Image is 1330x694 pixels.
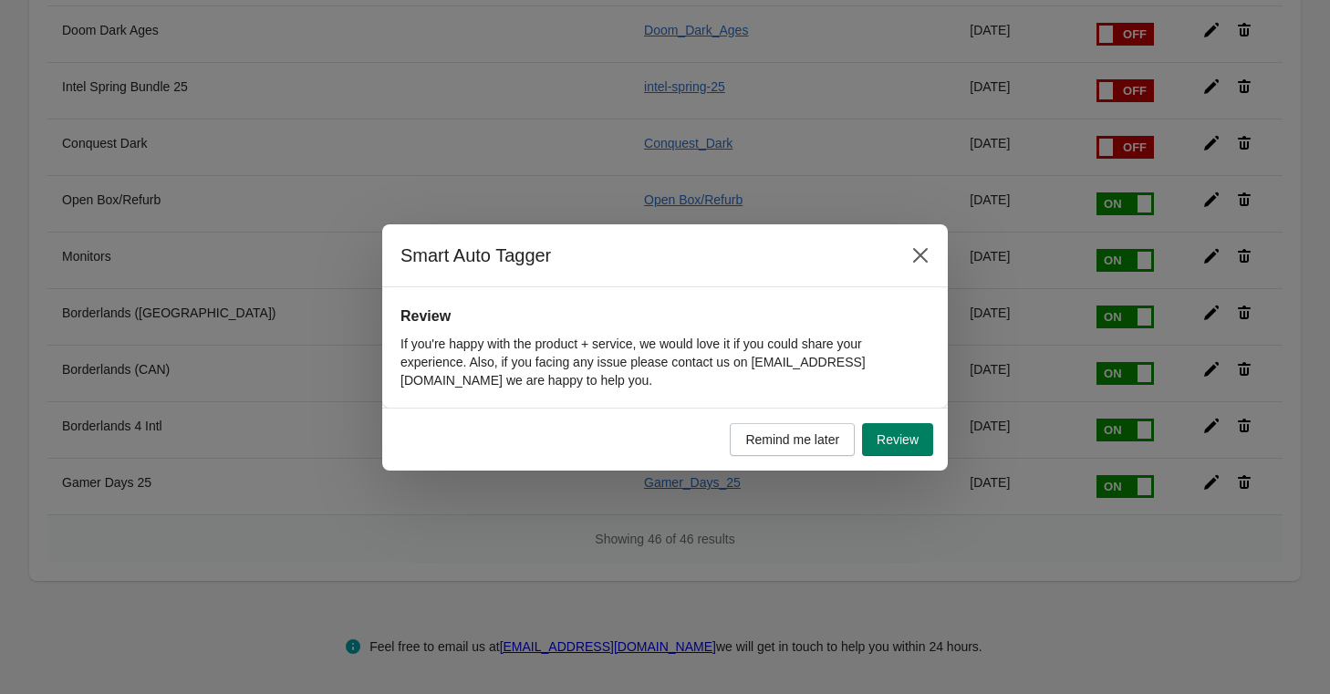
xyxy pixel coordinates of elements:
p: If you're happy with the product + service, we would love it if you could share your experience. ... [400,335,930,389]
span: Remind me later [745,432,839,447]
h2: Smart Auto Tagger [400,243,886,268]
span: Review [877,432,919,447]
button: Remind me later [730,423,855,456]
button: Close [904,239,937,272]
button: Review [862,423,933,456]
h2: Review [400,306,930,327]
